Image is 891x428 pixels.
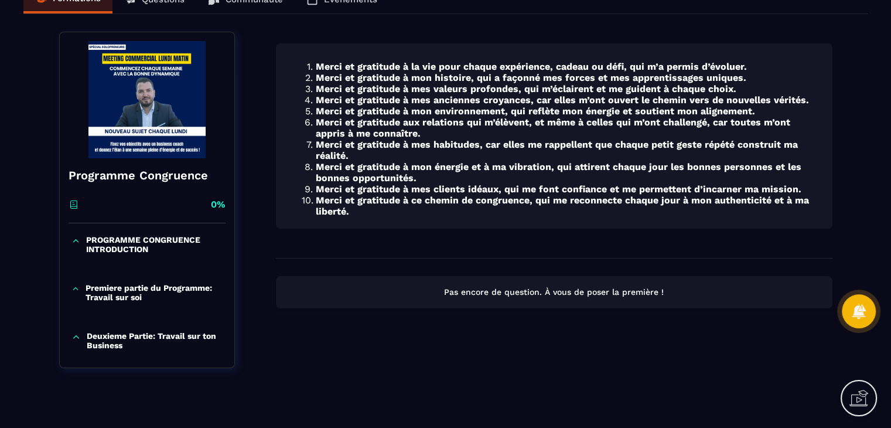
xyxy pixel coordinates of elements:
p: Pas encore de question. À vous de poser la première ! [286,287,822,298]
strong: Merci et gratitude à mes anciennes croyances, car elles m’ont ouvert le chemin vers de nouvelles ... [315,94,808,106]
strong: Merci et gratitude à mes habitudes, car elles me rappellent que chaque petit geste répété constru... [315,139,797,161]
h4: Programme Congruence [69,167,226,184]
strong: Merci et gratitude à mes clients idéaux, qui me font confiance et me permettent d’incarner ma mis... [315,184,801,195]
strong: Merci et gratitude à mes valeurs profondes, qui m’éclairent et me guident à chaque choix. [315,83,736,94]
strong: Merci et gratitude à la vie pour chaque expérience, cadeau ou défi, qui m’a permis d’évoluer. [315,61,746,72]
img: banner [69,41,226,158]
p: Deuxieme Partie: Travail sur ton Business [87,331,223,350]
strong: Merci et gratitude à mon énergie et à ma vibration, qui attirent chaque jour les bonnes personnes... [315,161,801,184]
p: PROGRAMME CONGRUENCE INTRODUCTION [86,235,223,254]
p: Premiere partie du Programme: Travail sur soi [86,283,222,302]
strong: Merci et gratitude à mon histoire, qui a façonné mes forces et mes apprentissages uniques. [315,72,746,83]
strong: Merci et gratitude à ce chemin de congruence, qui me reconnecte chaque jour à mon authenticité et... [315,195,808,217]
p: 0% [211,198,226,211]
strong: Merci et gratitude aux relations qui m’élèvent, et même à celles qui m’ont challengé, car toutes ... [315,117,790,139]
strong: Merci et gratitude à mon environnement, qui reflète mon énergie et soutient mon alignement. [315,106,755,117]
